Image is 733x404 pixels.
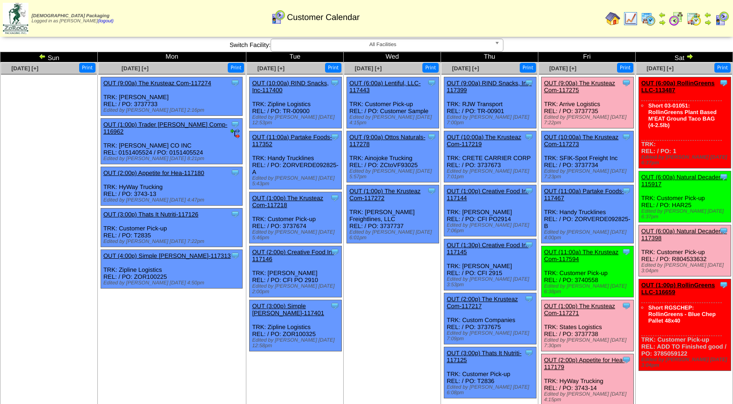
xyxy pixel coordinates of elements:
div: TRK: Arrive Logistics REL: / PO: 3737735 [542,77,634,128]
div: Edited by [PERSON_NAME] [DATE] 7:22pm [544,114,633,126]
button: Print [617,63,633,73]
img: Tooltip [427,78,436,88]
a: Short RGSCHEP: RollinGreens - Blue Chep Pallet 48x40 [648,304,716,324]
div: TRK: Ainojoke Trucking REL: / PO: ZCtoVF93025 [347,131,439,182]
a: OUT (2:00p) Creative Food In-117146 [252,249,334,263]
div: Edited by [PERSON_NAME] [DATE] 7:00pm [447,114,536,126]
img: arrowleft.gif [704,11,712,19]
span: All Facilities [275,39,491,50]
div: TRK: Custom Companies REL: / PO: 3737675 [444,293,536,344]
div: Edited by [PERSON_NAME] [DATE] 12:58pm [252,337,341,349]
span: Logged in as [PERSON_NAME] [32,13,114,24]
a: OUT (3:00p) Thats It Nutriti-117125 [447,350,522,364]
div: Edited by [PERSON_NAME] [DATE] 7:30pm [544,337,633,349]
img: Tooltip [524,294,534,303]
a: OUT (10:00a) RIND Snacks, Inc-117400 [252,80,328,94]
img: Tooltip [231,120,240,129]
div: Edited by [PERSON_NAME] [DATE] 2:16pm [103,108,242,113]
img: arrowleft.gif [39,53,46,60]
a: [DATE] [+] [646,65,673,72]
div: TRK: Customer Pick-up REL: / PO: Customer Sample [347,77,439,128]
a: (logout) [98,19,114,24]
a: OUT (10:00a) The Krusteaz Com-117219 [447,134,521,148]
a: OUT (1:00p) RollinGreens LLC-116659 [641,282,715,296]
div: Edited by [PERSON_NAME] [DATE] 4:15pm [544,391,633,403]
div: Edited by [PERSON_NAME] [DATE] 3:04pm [641,357,731,368]
span: [DEMOGRAPHIC_DATA] Packaging [32,13,109,19]
div: Edited by [PERSON_NAME] [DATE] 6:08pm [447,384,536,396]
a: OUT (1:00p) The Krusteaz Com-117271 [544,303,615,316]
img: Tooltip [231,209,240,219]
div: Edited by [PERSON_NAME] [DATE] 5:57pm [349,168,439,180]
img: arrowright.gif [686,53,693,60]
div: TRK: [PERSON_NAME] REL: / PO: CFI 2915 [444,239,536,290]
td: Mon [97,52,246,62]
div: Edited by [PERSON_NAME] [DATE] 2:00pm [252,283,341,295]
img: Tooltip [231,251,240,260]
img: arrowright.gif [658,19,666,26]
a: OUT (3:00p) Thats It Nutriti-117126 [103,211,198,218]
a: [DATE] [+] [550,65,577,72]
div: Edited by [PERSON_NAME] [DATE] 6:37pm [641,209,731,220]
a: OUT (11:00a) Partake Foods-117467 [544,188,624,202]
img: Tooltip [427,186,436,195]
img: arrowleft.gif [658,11,666,19]
img: Tooltip [622,247,631,256]
div: Edited by [PERSON_NAME] [DATE] 6:38pm [544,283,633,295]
a: OUT (9:00a) RIND Snacks, Inc-117399 [447,80,532,94]
img: Tooltip [524,132,534,141]
div: TRK: HyWay Trucking REL: / PO: 3743-13 [101,167,242,206]
a: OUT (3:00p) Simple [PERSON_NAME]-117401 [252,303,324,316]
img: EDI [231,129,240,138]
div: Edited by [PERSON_NAME] [DATE] 7:22pm [103,239,242,244]
img: arrowright.gif [704,19,712,26]
a: OUT (6:00a) Natural Decadenc-115917 [641,174,727,188]
div: Edited by [PERSON_NAME] [DATE] 6:37pm [641,155,731,166]
div: TRK: RJW Transport REL: / PO: TR-00901 [444,77,536,128]
a: Short 03-01051: RollinGreens Plant Based M'EAT Ground Taco BAG (4-2.5lb) [648,102,717,128]
div: TRK: [PERSON_NAME] Freightlines, LLC REL: / PO: 3737737 [347,185,439,243]
div: TRK: Handy Trucklines REL: / PO: ZORVERDE092825-A [250,131,342,189]
div: Edited by [PERSON_NAME] [DATE] 4:47pm [103,197,242,203]
a: OUT (6:00a) Natural Decadenc-117398 [641,228,727,242]
button: Print [714,63,731,73]
div: Edited by [PERSON_NAME] [DATE] 3:04pm [641,263,731,274]
span: [DATE] [+] [122,65,149,72]
img: Tooltip [524,348,534,357]
img: calendarprod.gif [641,11,656,26]
span: [DATE] [+] [11,65,38,72]
img: calendarinout.gif [686,11,701,26]
button: Print [422,63,439,73]
div: TRK: Zipline Logistics REL: / PO: ZOR100325 [250,300,342,351]
td: Sat [636,52,733,62]
div: TRK: Customer Pick-up REL: / PO: T2836 [444,347,536,398]
div: TRK: [PERSON_NAME] CO INC REL: 0151405524 / PO: 0151405524 [101,119,242,164]
td: Tue [246,52,344,62]
span: [DATE] [+] [355,65,382,72]
td: Wed [344,52,441,62]
div: Edited by [PERSON_NAME] [DATE] 7:09pm [447,330,536,342]
img: Tooltip [524,240,534,249]
a: OUT (6:00a) Lentiful, LLC-117443 [349,80,421,94]
img: Tooltip [427,132,436,141]
img: Tooltip [719,280,728,290]
div: Edited by [PERSON_NAME] [DATE] 4:15pm [349,114,439,126]
div: TRK: [PERSON_NAME] REL: / PO: 3737733 [101,77,242,116]
div: TRK: CRETE CARRIER CORP REL: / PO: 3737673 [444,131,536,182]
img: Tooltip [719,226,728,236]
button: Print [228,63,244,73]
a: [DATE] [+] [452,65,479,72]
a: OUT (6:00a) RollinGreens LLC-113487 [641,80,714,94]
img: Tooltip [622,355,631,364]
td: Thu [441,52,538,62]
img: Tooltip [524,78,534,88]
a: OUT (1:00p) Trader [PERSON_NAME] Comp-116962 [103,121,227,135]
button: Print [520,63,536,73]
a: OUT (2:00p) The Krusteaz Com-117217 [447,296,518,310]
a: OUT (1:00p) The Krusteaz Com-117218 [252,195,323,209]
img: zoroco-logo-small.webp [3,3,28,34]
div: TRK: Customer Pick-up REL: / PO: 3740558 [542,246,634,297]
